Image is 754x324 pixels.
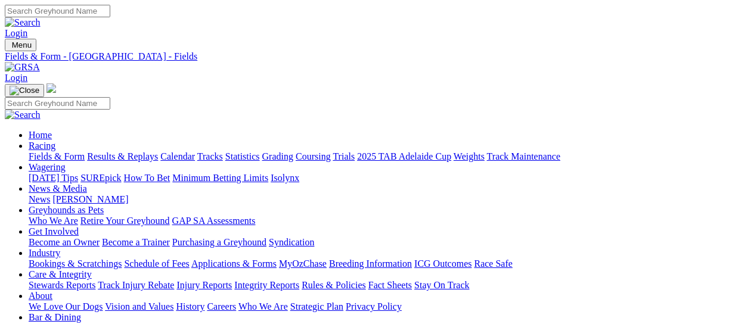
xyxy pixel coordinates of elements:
[10,86,39,95] img: Close
[80,216,170,226] a: Retire Your Greyhound
[5,51,749,62] a: Fields & Form - [GEOGRAPHIC_DATA] - Fields
[346,301,402,311] a: Privacy Policy
[29,205,104,215] a: Greyhounds as Pets
[29,258,122,269] a: Bookings & Scratchings
[80,173,121,183] a: SUREpick
[172,237,266,247] a: Purchasing a Greyhound
[105,301,173,311] a: Vision and Values
[29,162,66,172] a: Wagering
[5,110,41,120] img: Search
[46,83,56,93] img: logo-grsa-white.png
[52,194,128,204] a: [PERSON_NAME]
[368,280,412,290] a: Fact Sheets
[29,151,85,161] a: Fields & Form
[29,194,50,204] a: News
[124,258,189,269] a: Schedule of Fees
[333,151,355,161] a: Trials
[102,237,170,247] a: Become a Trainer
[29,301,749,312] div: About
[29,226,79,236] a: Get Involved
[29,280,749,291] div: Care & Integrity
[29,312,81,322] a: Bar & Dining
[197,151,223,161] a: Tracks
[5,84,44,97] button: Toggle navigation
[29,237,100,247] a: Become an Owner
[12,40,32,49] span: Menu
[29,183,87,194] a: News & Media
[414,258,471,269] a: ICG Outcomes
[329,258,412,269] a: Breeding Information
[176,301,204,311] a: History
[474,258,512,269] a: Race Safe
[29,248,60,258] a: Industry
[160,151,195,161] a: Calendar
[296,151,331,161] a: Coursing
[5,39,36,51] button: Toggle navigation
[29,216,78,226] a: Who We Are
[5,5,110,17] input: Search
[5,97,110,110] input: Search
[207,301,236,311] a: Careers
[29,194,749,205] div: News & Media
[238,301,288,311] a: Who We Are
[172,173,268,183] a: Minimum Betting Limits
[302,280,366,290] a: Rules & Policies
[290,301,343,311] a: Strategic Plan
[29,280,95,290] a: Stewards Reports
[29,291,52,301] a: About
[87,151,158,161] a: Results & Replays
[29,269,92,279] a: Care & Integrity
[234,280,299,290] a: Integrity Reports
[29,258,749,269] div: Industry
[98,280,174,290] a: Track Injury Rebate
[176,280,232,290] a: Injury Reports
[29,141,55,151] a: Racing
[225,151,260,161] a: Statistics
[262,151,293,161] a: Grading
[454,151,485,161] a: Weights
[29,237,749,248] div: Get Involved
[5,17,41,28] img: Search
[487,151,560,161] a: Track Maintenance
[279,258,327,269] a: MyOzChase
[29,301,103,311] a: We Love Our Dogs
[269,237,314,247] a: Syndication
[357,151,451,161] a: 2025 TAB Adelaide Cup
[29,173,78,183] a: [DATE] Tips
[271,173,299,183] a: Isolynx
[29,216,749,226] div: Greyhounds as Pets
[191,258,277,269] a: Applications & Forms
[5,62,40,73] img: GRSA
[5,28,27,38] a: Login
[414,280,469,290] a: Stay On Track
[29,151,749,162] div: Racing
[29,173,749,183] div: Wagering
[29,130,52,140] a: Home
[172,216,256,226] a: GAP SA Assessments
[124,173,170,183] a: How To Bet
[5,73,27,83] a: Login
